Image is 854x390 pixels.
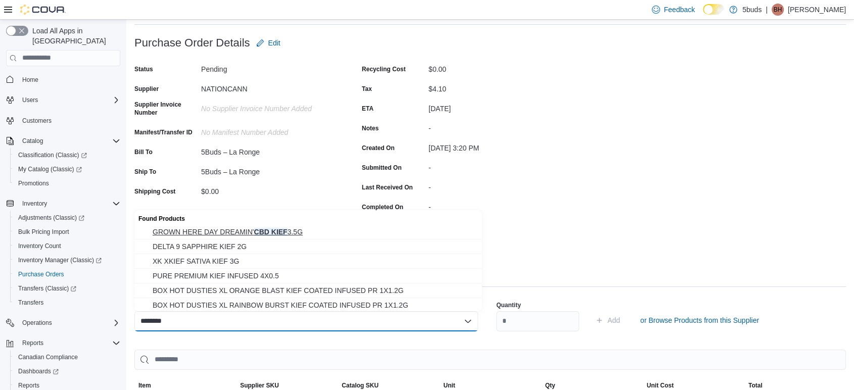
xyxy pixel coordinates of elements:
[647,381,674,389] span: Unit Cost
[429,238,564,251] div: -
[18,151,87,159] span: Classification (Classic)
[14,282,120,295] span: Transfers (Classic)
[2,134,124,148] button: Catalog
[362,105,373,113] label: ETA
[429,179,564,191] div: -
[18,270,64,278] span: Purchase Orders
[14,177,53,189] a: Promotions
[14,365,63,377] a: Dashboards
[18,256,102,264] span: Inventory Manager (Classic)
[14,212,88,224] a: Adjustments (Classic)
[2,336,124,350] button: Reports
[10,162,124,176] a: My Catalog (Classic)
[201,183,337,196] div: $0.00
[14,149,120,161] span: Classification (Classic)
[2,316,124,330] button: Operations
[14,240,120,252] span: Inventory Count
[10,281,124,296] a: Transfers (Classic)
[134,254,482,269] button: XK XKIEF SATIVA KIEF 3G
[429,140,564,152] div: [DATE] 3:20 PM
[18,198,51,210] button: Inventory
[14,226,120,238] span: Bulk Pricing Import
[22,76,38,84] span: Home
[362,164,402,172] label: Submitted On
[429,61,564,73] div: $0.00
[134,148,153,156] label: Bill To
[14,254,106,266] a: Inventory Manager (Classic)
[201,124,337,136] div: No Manifest Number added
[14,212,120,224] span: Adjustments (Classic)
[18,114,120,127] span: Customers
[134,101,197,117] label: Supplier Invoice Number
[10,364,124,378] a: Dashboards
[14,149,91,161] a: Classification (Classic)
[10,239,124,253] button: Inventory Count
[362,144,395,152] label: Created On
[18,299,43,307] span: Transfers
[14,163,86,175] a: My Catalog (Classic)
[362,85,372,93] label: Tax
[18,353,78,361] span: Canadian Compliance
[18,214,84,222] span: Adjustments (Classic)
[10,253,124,267] a: Inventory Manager (Classic)
[268,38,280,48] span: Edit
[14,365,120,377] span: Dashboards
[14,351,82,363] a: Canadian Compliance
[10,296,124,310] button: Transfers
[742,4,762,16] p: 5buds
[22,117,52,125] span: Customers
[607,315,620,325] span: Add
[14,240,65,252] a: Inventory Count
[362,183,413,191] label: Last Received On
[10,267,124,281] button: Purchase Orders
[134,239,482,254] button: DELTA 9 SAPPHIRE KIEF 2G
[2,93,124,107] button: Users
[134,37,250,49] h3: Purchase Order Details
[20,5,66,15] img: Cova
[18,73,120,86] span: Home
[788,4,846,16] p: [PERSON_NAME]
[134,85,159,93] label: Supplier
[429,199,564,211] div: -
[201,144,337,156] div: 5Buds – La Ronge
[342,381,378,389] span: Catalog SKU
[134,210,482,225] div: Found Products
[138,381,151,389] span: Item
[14,226,73,238] a: Bulk Pricing Import
[134,65,153,73] label: Status
[496,301,521,309] label: Quantity
[18,135,47,147] button: Catalog
[18,228,69,236] span: Bulk Pricing Import
[429,101,564,113] div: [DATE]
[18,115,56,127] a: Customers
[2,72,124,87] button: Home
[240,381,279,389] span: Supplier SKU
[18,198,120,210] span: Inventory
[14,297,48,309] a: Transfers
[14,163,120,175] span: My Catalog (Classic)
[14,254,120,266] span: Inventory Manager (Classic)
[134,283,482,298] button: BOX HOT DUSTIES XL ORANGE BLAST KIEF COATED INFUSED PR 1X1.2G
[591,310,624,330] button: Add
[18,381,39,389] span: Reports
[18,284,76,292] span: Transfers (Classic)
[2,197,124,211] button: Inventory
[201,61,337,73] div: Pending
[18,367,59,375] span: Dashboards
[18,179,49,187] span: Promotions
[429,120,564,132] div: -
[429,160,564,172] div: -
[10,225,124,239] button: Bulk Pricing Import
[14,268,68,280] a: Purchase Orders
[362,65,406,73] label: Recycling Cost
[362,203,403,211] label: Completed On
[443,381,455,389] span: Unit
[252,33,284,53] button: Edit
[134,225,482,239] button: GROWN HERE DAY DREAMIN' CBD KIEF 3.5G
[18,74,42,86] a: Home
[10,350,124,364] button: Canadian Compliance
[14,177,120,189] span: Promotions
[18,94,120,106] span: Users
[2,113,124,128] button: Customers
[18,135,120,147] span: Catalog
